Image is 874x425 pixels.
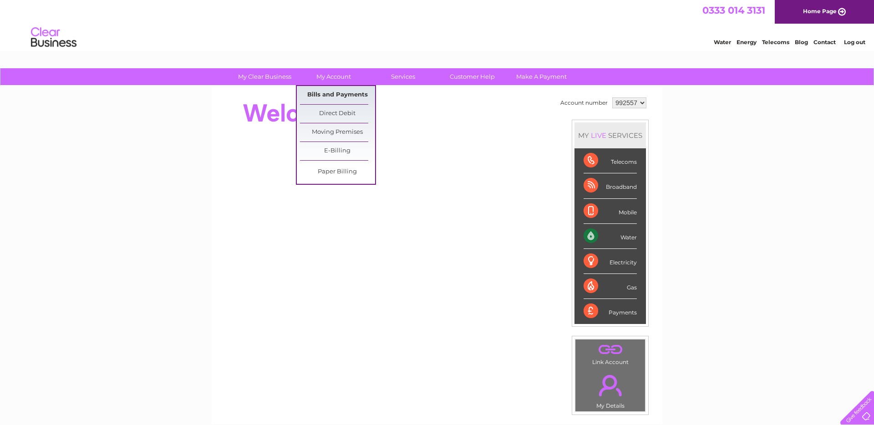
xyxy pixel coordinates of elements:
[813,39,836,46] a: Contact
[227,68,302,85] a: My Clear Business
[575,339,645,368] td: Link Account
[300,86,375,104] a: Bills and Payments
[558,95,610,111] td: Account number
[30,24,77,51] img: logo.png
[737,39,757,46] a: Energy
[844,39,865,46] a: Log out
[584,274,637,299] div: Gas
[584,199,637,224] div: Mobile
[702,5,765,16] a: 0333 014 3131
[504,68,579,85] a: Make A Payment
[296,68,371,85] a: My Account
[762,39,789,46] a: Telecoms
[584,249,637,274] div: Electricity
[589,131,608,140] div: LIVE
[575,367,645,412] td: My Details
[300,163,375,181] a: Paper Billing
[435,68,510,85] a: Customer Help
[300,123,375,142] a: Moving Premises
[584,148,637,173] div: Telecoms
[300,105,375,123] a: Direct Debit
[578,342,643,358] a: .
[574,122,646,148] div: MY SERVICES
[584,299,637,324] div: Payments
[366,68,441,85] a: Services
[795,39,808,46] a: Blog
[584,173,637,198] div: Broadband
[223,5,653,44] div: Clear Business is a trading name of Verastar Limited (registered in [GEOGRAPHIC_DATA] No. 3667643...
[300,142,375,160] a: E-Billing
[714,39,731,46] a: Water
[578,369,643,401] a: .
[584,224,637,249] div: Water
